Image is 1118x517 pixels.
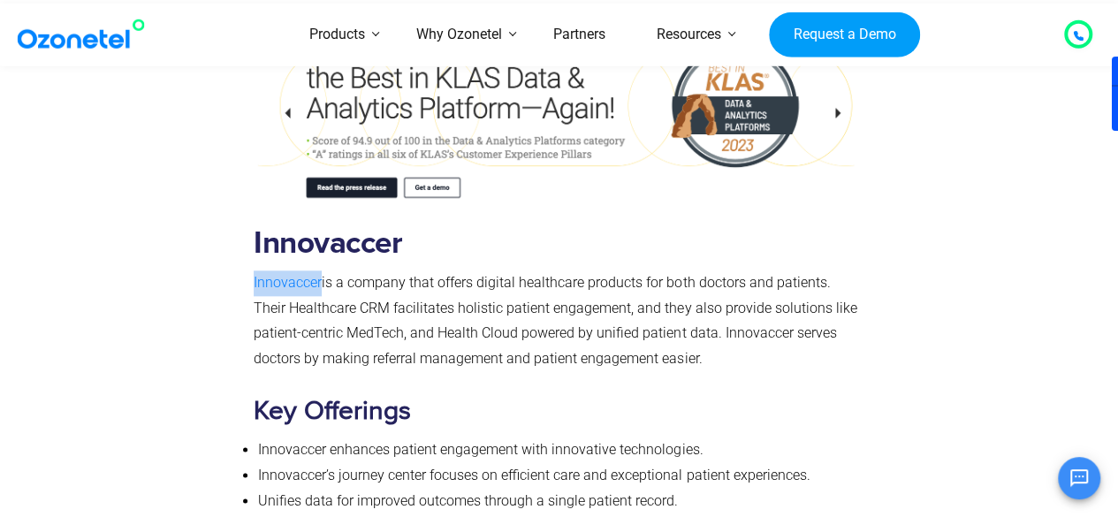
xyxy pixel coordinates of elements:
a: Why Ozonetel [391,4,528,66]
a: Resources [631,4,747,66]
b: Innovaccer [254,228,402,259]
a: Products [284,4,391,66]
a: Innovaccer [254,274,322,291]
span: is a company that offers digital healthcare products for both doctors and patients. Their Healthc... [254,274,856,367]
a: Partners [528,4,631,66]
span: Unifies data for improved outcomes through a single patient record. [258,492,678,509]
button: Open chat [1058,457,1100,499]
b: Key Offerings [254,395,411,427]
span: Innovaccer’s journey center focuses on efficient care and exceptional patient experiences. [258,467,810,483]
span: Innovaccer enhances patient engagement with innovative technologies. [258,441,703,458]
a: Request a Demo [769,11,920,57]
